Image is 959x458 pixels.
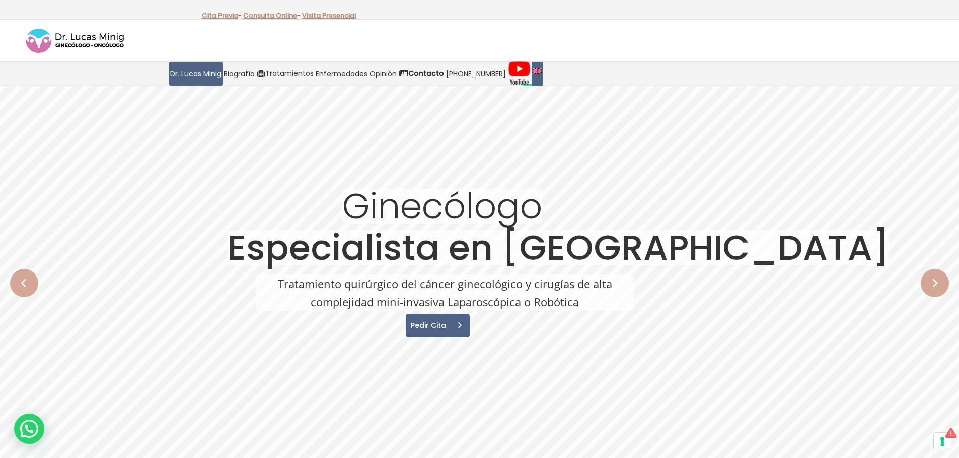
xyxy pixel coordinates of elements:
[533,68,542,74] img: language english
[243,9,301,22] p: -
[316,68,367,80] span: Enfermedades
[406,314,470,337] a: Pedir Cita
[223,62,256,86] a: Biografía
[406,322,448,329] span: Pedir Cita
[315,62,368,86] a: Enfermedades
[508,61,531,86] img: Videos Youtube Ginecología
[202,11,238,20] a: Cita Previa
[398,62,445,86] a: Contacto
[256,62,315,86] a: Tratamientos
[256,274,634,311] rs-layer: Tratamiento quirúrgico del cáncer ginecológico y cirugías de alta complejidad mini-invasiva Lapar...
[532,62,543,86] a: language english
[265,68,314,79] span: Tratamientos
[368,62,398,86] a: Opinión
[302,11,356,20] a: Visita Presencial
[228,230,889,265] rs-layer: Especialista en [GEOGRAPHIC_DATA]
[224,68,255,80] span: Biografía
[446,68,506,80] span: [PHONE_NUMBER]
[243,11,297,20] a: Consulta Online
[342,189,542,224] rs-layer: Ginecólogo
[370,68,397,80] span: Opinión
[445,62,507,86] a: [PHONE_NUMBER]
[202,9,242,22] p: -
[408,68,444,78] strong: Contacto
[169,62,223,86] a: Dr. Lucas Minig
[170,68,222,80] span: Dr. Lucas Minig
[507,62,532,86] a: Videos Youtube Ginecología
[14,414,44,444] div: WhatsApp contact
